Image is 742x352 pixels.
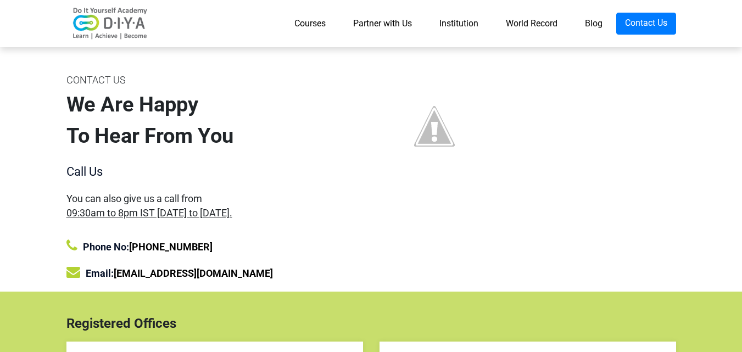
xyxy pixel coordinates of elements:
a: [PHONE_NUMBER] [129,241,213,253]
a: Partner with Us [339,13,426,35]
a: World Record [492,13,571,35]
div: CONTACT US [66,71,363,89]
div: Email: [66,265,363,281]
a: Blog [571,13,616,35]
a: Contact Us [616,13,676,35]
a: [EMAIL_ADDRESS][DOMAIN_NAME] [114,267,273,279]
span: 09:30am to 8pm IST [DATE] to [DATE]. [66,207,232,219]
div: Call Us [66,163,363,181]
img: logo-v2.png [66,7,154,40]
div: Registered Offices [58,314,684,333]
div: Phone No: [66,239,363,254]
img: contact%2Bus%2Bimage.jpg [380,71,489,181]
div: We Are Happy To Hear From You [66,89,363,152]
div: You can also give us a call from [66,192,363,219]
a: Institution [426,13,492,35]
a: Courses [281,13,339,35]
